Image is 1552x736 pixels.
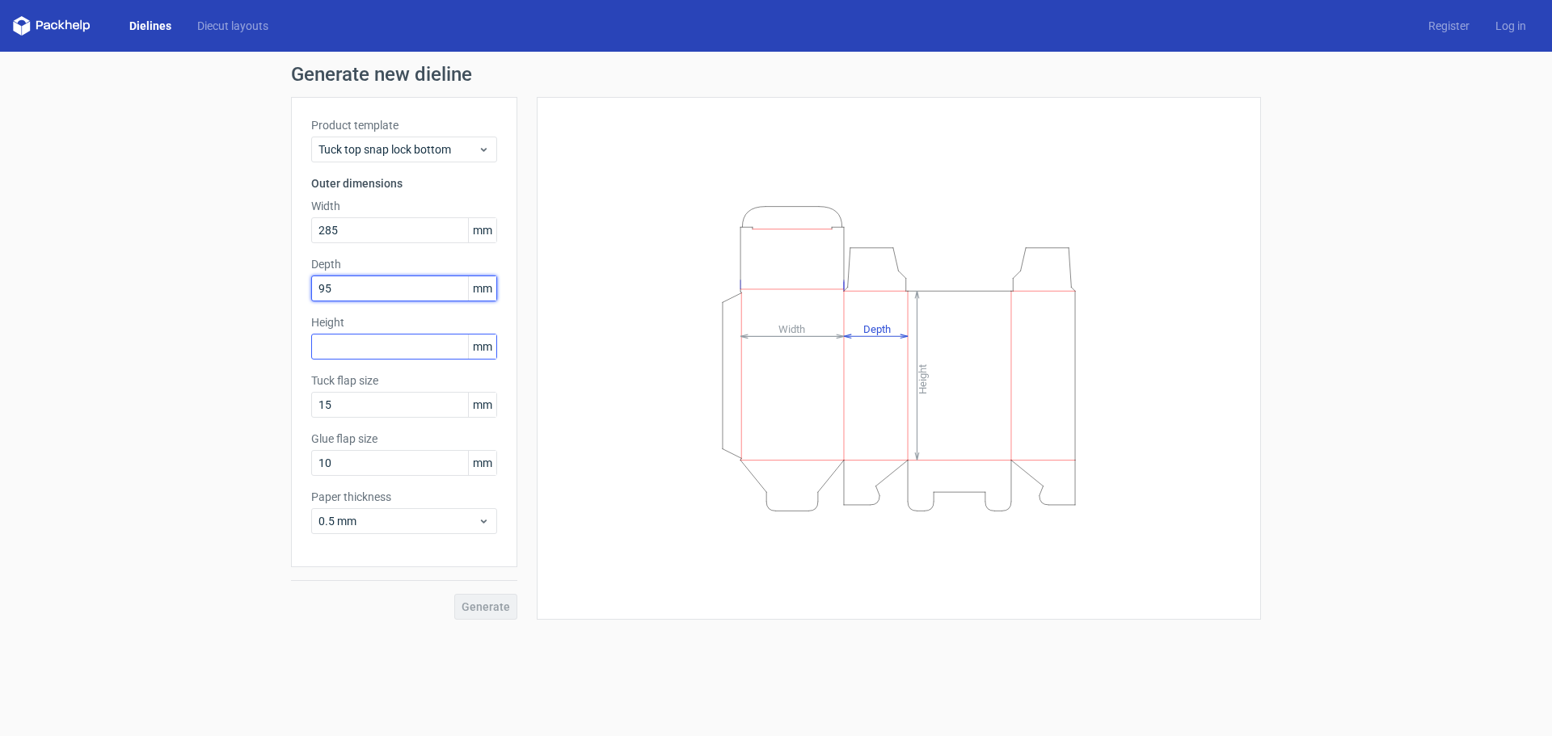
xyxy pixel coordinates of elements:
a: Log in [1482,18,1539,34]
span: mm [468,218,496,242]
span: mm [468,393,496,417]
label: Height [311,314,497,330]
h3: Outer dimensions [311,175,497,191]
h1: Generate new dieline [291,65,1261,84]
span: mm [468,451,496,475]
label: Product template [311,117,497,133]
a: Diecut layouts [184,18,281,34]
a: Register [1415,18,1482,34]
label: Paper thickness [311,489,497,505]
span: mm [468,334,496,359]
span: mm [468,276,496,301]
span: Tuck top snap lock bottom [318,141,478,158]
tspan: Width [778,322,805,334]
a: Dielines [116,18,184,34]
tspan: Depth [863,322,891,334]
span: 0.5 mm [318,513,478,529]
tspan: Height [917,364,929,393]
label: Depth [311,256,497,272]
label: Tuck flap size [311,372,497,389]
label: Glue flap size [311,431,497,447]
label: Width [311,198,497,214]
